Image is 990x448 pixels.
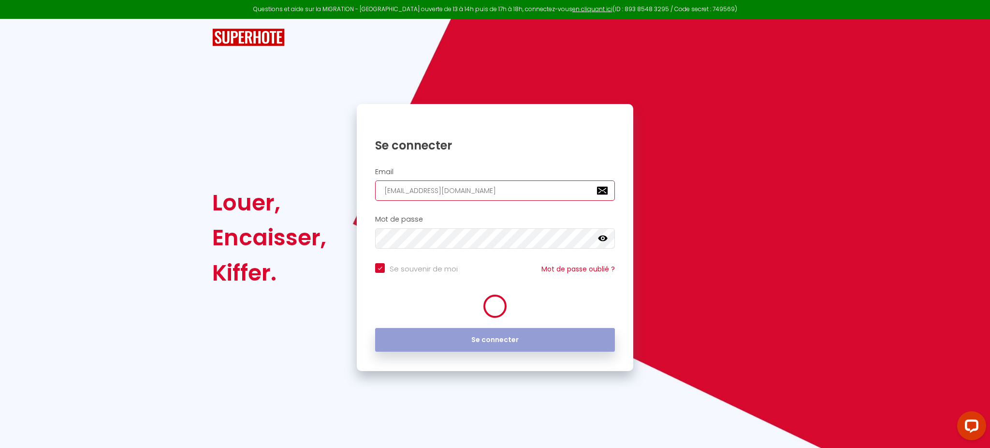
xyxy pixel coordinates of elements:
div: Louer, [212,185,326,220]
h2: Email [375,168,615,176]
iframe: LiveChat chat widget [949,407,990,448]
h2: Mot de passe [375,215,615,224]
div: Kiffer. [212,255,326,290]
div: Encaisser, [212,220,326,255]
button: Se connecter [375,328,615,352]
h1: Se connecter [375,138,615,153]
a: en cliquant ici [572,5,612,13]
img: SuperHote logo [212,29,285,46]
a: Mot de passe oublié ? [541,264,615,274]
input: Ton Email [375,180,615,201]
